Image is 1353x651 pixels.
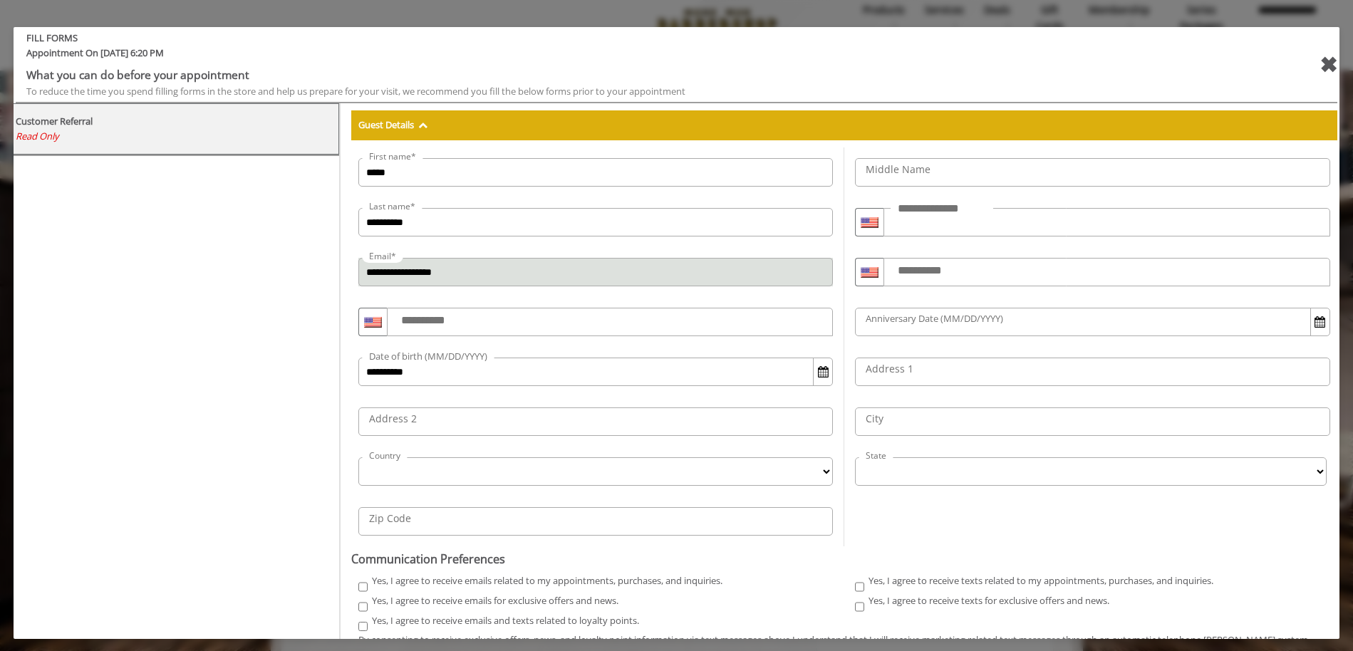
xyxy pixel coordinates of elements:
[358,258,833,286] input: Email
[362,449,408,462] label: Country
[26,84,1215,99] div: To reduce the time you spend filling forms in the store and help us prepare for your visit, we re...
[372,593,618,608] label: Yes, I agree to receive emails for exclusive offers and news.
[855,308,1330,336] input: Anniversary Date
[351,110,1337,140] div: Guest Details Hide
[351,551,505,567] b: Communication Preferences
[362,511,418,526] label: Zip Code
[859,311,1010,326] label: Anniversary Date (MM/DD/YYYY)
[855,358,1330,386] input: Address1
[859,361,921,377] label: Address 1
[814,362,832,382] button: Open Calendar
[362,199,423,213] label: Last name*
[358,358,833,386] input: DOB
[358,158,833,187] input: First name
[855,208,883,236] div: Country
[16,115,93,127] b: Customer Referral
[16,46,1225,66] span: Appointment On [DATE] 6:20 PM
[855,158,1330,187] input: Middle Name
[869,593,1109,608] label: Yes, I agree to receive texts for exclusive offers and news.
[358,208,833,236] input: Last name
[372,613,639,628] label: Yes, I agree to receive emails and texts related to loyalty points.
[859,162,938,177] label: Middle Name
[869,573,1213,588] label: Yes, I agree to receive texts related to my appointments, purchases, and inquiries.
[362,411,424,427] label: Address 2
[859,449,893,462] label: State
[362,349,494,364] label: Date of birth (MM/DD/YYYY)
[1320,48,1337,82] div: close forms
[859,411,891,427] label: City
[1311,312,1329,332] button: Open Calendar
[16,31,1225,46] b: FILL FORMS
[418,118,427,131] span: Hide
[358,507,833,536] input: ZipCode
[362,150,423,163] label: First name*
[16,130,59,142] span: Read Only
[358,308,387,336] div: Country
[26,67,249,83] b: What you can do before your appointment
[362,249,403,263] label: Email*
[19,44,75,68] label: First Name
[855,258,883,286] div: Country
[358,407,833,436] input: Address2
[372,573,722,588] label: Yes, I agree to receive emails related to my appointments, purchases, and inquiries.
[358,118,414,131] b: Guest Details
[855,407,1330,436] input: City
